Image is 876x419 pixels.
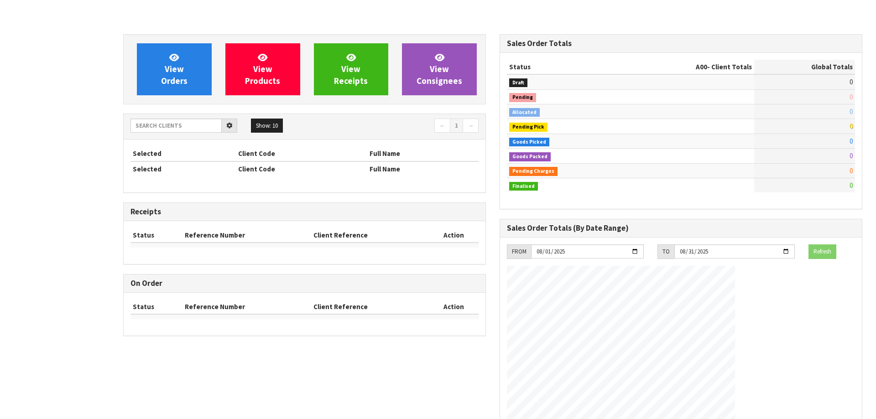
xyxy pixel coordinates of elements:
[808,244,836,259] button: Refresh
[417,52,462,86] span: View Consignees
[509,78,527,88] span: Draft
[182,300,312,314] th: Reference Number
[507,60,622,74] th: Status
[130,228,182,243] th: Status
[507,244,531,259] div: FROM
[428,300,479,314] th: Action
[130,279,479,288] h3: On Order
[509,167,558,176] span: Pending Charges
[130,300,182,314] th: Status
[428,228,479,243] th: Action
[130,207,479,216] h3: Receipts
[367,146,479,161] th: Full Name
[311,300,428,314] th: Client Reference
[161,52,188,86] span: View Orders
[850,166,853,175] span: 0
[850,93,853,101] span: 0
[507,224,855,233] h3: Sales Order Totals (By Date Range)
[130,161,236,176] th: Selected
[850,122,853,130] span: 0
[509,93,536,102] span: Pending
[850,181,853,190] span: 0
[334,52,368,86] span: View Receipts
[657,244,674,259] div: TO
[225,43,300,95] a: ViewProducts
[450,119,463,133] a: 1
[130,146,236,161] th: Selected
[245,52,280,86] span: View Products
[509,123,547,132] span: Pending Pick
[509,108,540,117] span: Allocated
[754,60,855,74] th: Global Totals
[137,43,212,95] a: ViewOrders
[402,43,477,95] a: ViewConsignees
[507,39,855,48] h3: Sales Order Totals
[463,119,479,133] a: →
[696,62,707,71] span: A00
[850,107,853,116] span: 0
[509,152,551,161] span: Goods Packed
[251,119,283,133] button: Show: 10
[434,119,450,133] a: ←
[311,228,428,243] th: Client Reference
[850,78,853,86] span: 0
[509,182,538,191] span: Finalised
[622,60,754,74] th: - Client Totals
[311,119,479,134] nav: Page navigation
[314,43,389,95] a: ViewReceipts
[367,161,479,176] th: Full Name
[850,151,853,160] span: 0
[850,137,853,145] span: 0
[236,146,367,161] th: Client Code
[182,228,312,243] th: Reference Number
[130,119,222,133] input: Search clients
[236,161,367,176] th: Client Code
[509,138,549,147] span: Goods Picked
